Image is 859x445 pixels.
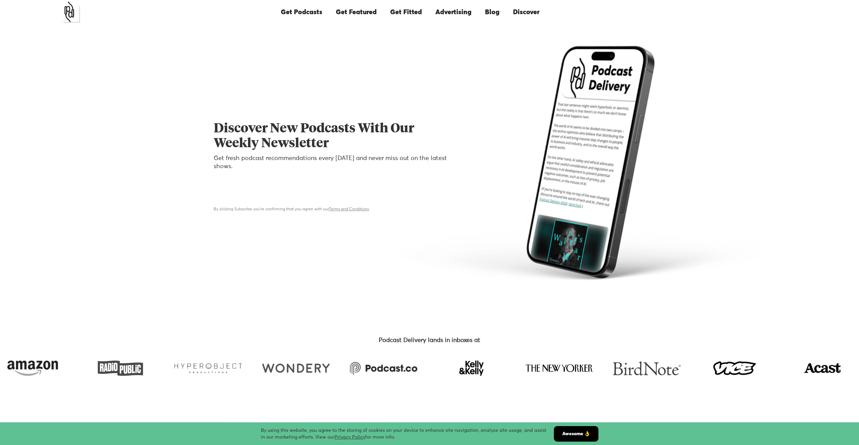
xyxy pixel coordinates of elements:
img: vice.com [711,361,758,376]
img: wondery.com [262,361,330,376]
a: Get Featured [329,1,383,24]
a: Privacy Policy [334,435,365,440]
img: podcast.co [350,361,418,376]
div: By clicking Subscribe you're confirming that you agree with our . [214,206,448,213]
a: Discover [506,1,546,24]
h1: Discover New Podcasts With Our Weekly Newsletter [214,121,448,151]
div: By using this website, you agree to the storing of cookies on your device to enhance site navigat... [261,427,554,441]
a: Get Fitted [383,1,429,24]
a: Advertising [429,1,478,24]
img: acast.com [801,361,844,376]
img: radiopublic.com [98,361,143,376]
img: newyorker.com [526,361,593,376]
a: Terms and Conditions [329,207,369,211]
form: Email Form [214,181,448,213]
a: Awesome 👌 [554,426,598,442]
a: Blog [478,1,506,24]
p: Get fresh podcast recommendations every [DATE] and never miss out on the latest shows. [214,154,448,171]
img: hyperobjectindustries.com [175,361,242,376]
img: birdnote.org [613,361,681,376]
img: amazon.com [7,361,58,376]
h3: Podcast Delivery lands in inboxes at [300,336,559,344]
a: Get Podcasts [274,1,329,24]
a: home [59,2,80,23]
img: kellykelly.ca [459,361,484,376]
